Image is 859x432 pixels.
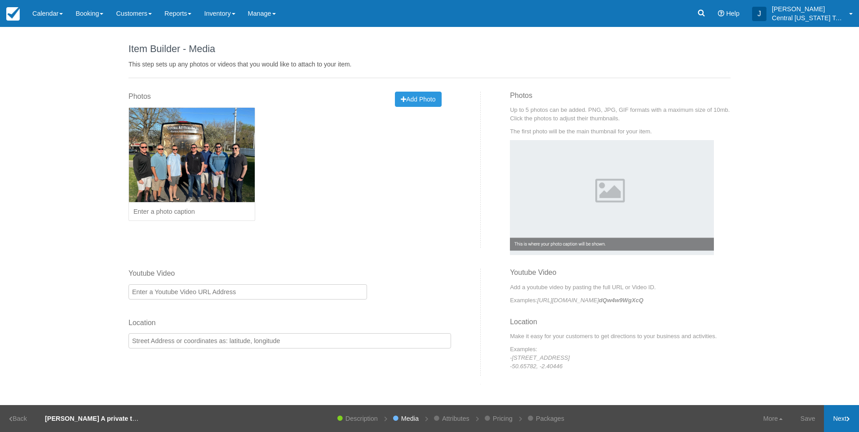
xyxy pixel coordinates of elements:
p: Examples: - - [510,345,731,370]
h3: Youtube Video [510,269,731,283]
h1: Item Builder - Media [128,44,731,54]
p: The first photo will be the main thumbnail for your item. [510,127,731,136]
p: Up to 5 photos can be added. PNG, JPG, GIF formats with a maximum size of 10mb. Click the photos ... [510,106,731,123]
img: Example Photo Caption [510,140,714,255]
em: 50.65782, -2.40446 [512,363,563,370]
button: Add Photo [395,92,441,107]
h3: Location [510,318,731,332]
p: [PERSON_NAME] [772,4,844,13]
a: Packages [531,405,569,432]
span: Add Photo [401,96,435,103]
a: Next [824,405,859,432]
h3: Photos [510,92,731,106]
a: Attributes [438,405,474,432]
a: Save [792,405,824,432]
label: Youtube Video [128,269,367,279]
div: J [752,7,766,21]
p: This step sets up any photos or videos that you would like to attach to your item. [128,60,731,69]
em: [STREET_ADDRESS] [512,354,570,361]
label: Location [128,318,451,328]
span: Help [726,10,739,17]
input: Street Address or coordinates as: latitude, longitude [128,333,451,348]
img: 2142-1 [129,108,255,202]
a: Description [341,405,382,432]
p: Make it easy for your customers to get directions to your business and activities. [510,332,731,340]
p: Examples: [510,296,731,304]
img: checkfront-main-nav-mini-logo.png [6,7,20,21]
i: Help [718,10,724,17]
p: Central [US_STATE] Tours [772,13,844,22]
a: More [754,405,792,432]
a: Pricing [488,405,517,432]
strong: dQw4w9WgXcQ [599,297,643,304]
strong: [PERSON_NAME] A private tour 8 guests [DATE] [45,415,194,422]
label: Photos [128,92,151,102]
p: Add a youtube video by pasting the full URL or Video ID. [510,283,731,291]
input: Enter a photo caption [128,203,255,221]
em: [URL][DOMAIN_NAME] [537,297,643,304]
input: Enter a Youtube Video URL Address [128,284,367,300]
a: Media [397,405,423,432]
